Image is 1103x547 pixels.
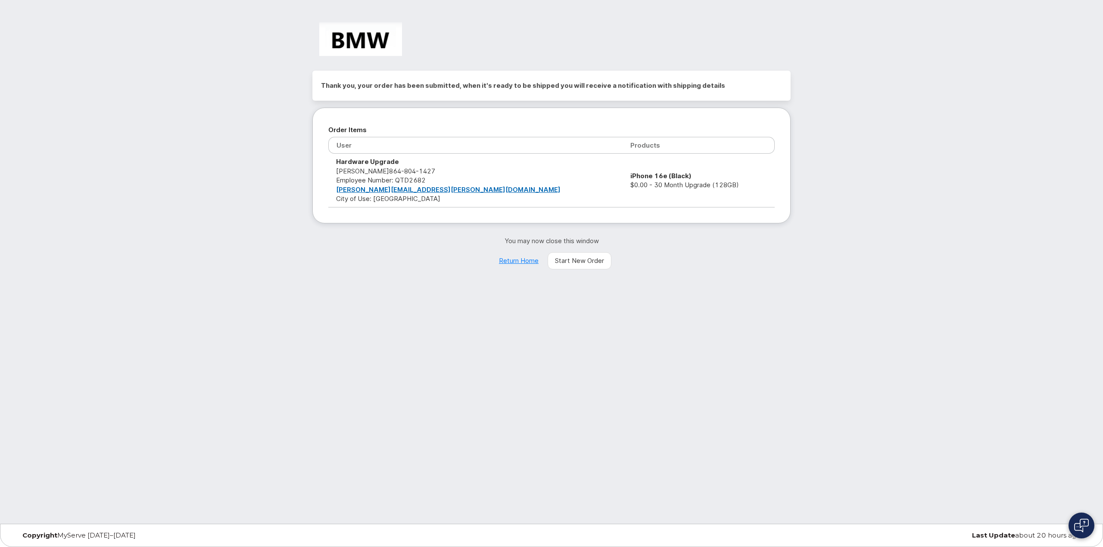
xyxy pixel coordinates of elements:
[401,167,416,175] span: 804
[328,154,623,207] td: [PERSON_NAME] City of Use: [GEOGRAPHIC_DATA]
[1074,519,1089,532] img: Open chat
[328,137,623,154] th: User
[312,236,791,245] p: You may now close this window
[730,532,1087,539] div: about 20 hours ago
[22,531,57,539] strong: Copyright
[328,124,775,136] h2: Order Items
[389,167,435,175] span: 864
[336,176,426,184] span: Employee Number: QTD2682
[336,185,561,194] a: [PERSON_NAME][EMAIL_ADDRESS][PERSON_NAME][DOMAIN_NAME]
[548,252,611,269] a: Start New Order
[623,154,775,207] td: $0.00 - 30 Month Upgrade (128GB)
[416,167,435,175] span: 1427
[492,252,546,269] a: Return Home
[16,532,373,539] div: MyServe [DATE]–[DATE]
[319,22,402,56] img: BMW Manufacturing Co LLC
[623,137,775,154] th: Products
[630,172,692,180] strong: iPhone 16e (Black)
[336,158,399,166] strong: Hardware Upgrade
[972,531,1015,539] strong: Last Update
[321,79,782,92] h2: Thank you, your order has been submitted, when it's ready to be shipped you will receive a notifi...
